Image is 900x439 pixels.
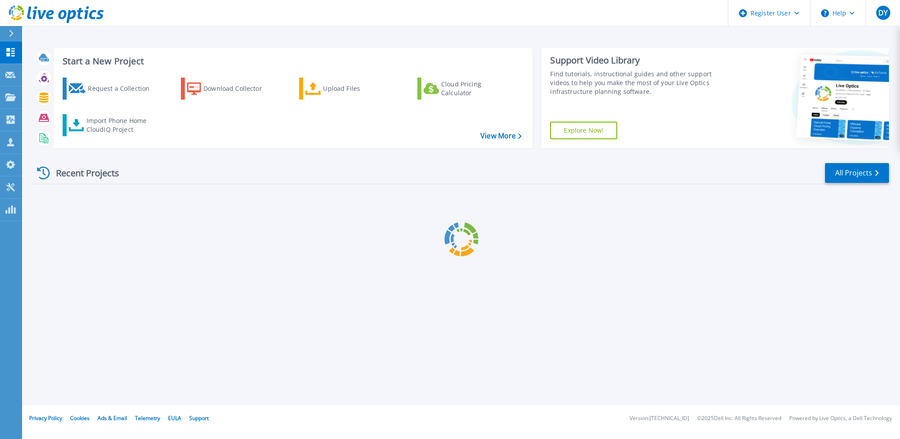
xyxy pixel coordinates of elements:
[789,416,892,421] li: Powered by Live Optics, a Dell Technology
[441,80,512,97] div: Cloud Pricing Calculator
[135,414,160,422] a: Telemetry
[86,116,155,134] div: Import Phone Home CloudIQ Project
[168,414,181,422] a: EULA
[825,163,889,183] a: All Projects
[630,416,689,421] li: Version: [TECHNICAL_ID]
[29,414,62,422] a: Privacy Policy
[323,80,394,97] div: Upload Files
[189,414,209,422] a: Support
[203,80,274,97] div: Download Collector
[550,122,617,139] a: Explore Now!
[63,56,521,66] h3: Start a New Project
[878,9,888,16] span: DY
[550,55,728,66] div: Support Video Library
[34,162,131,184] div: Recent Projects
[550,70,728,96] div: Find tutorials, instructional guides and other support videos to help you make the most of your L...
[70,414,90,422] a: Cookies
[697,416,781,421] li: © 2025 Dell Inc. All Rights Reserved
[417,78,516,100] a: Cloud Pricing Calculator
[88,80,158,97] div: Request a Collection
[181,78,279,100] a: Download Collector
[299,78,397,100] a: Upload Files
[63,78,161,100] a: Request a Collection
[480,132,521,140] a: View More
[97,414,127,422] a: Ads & Email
